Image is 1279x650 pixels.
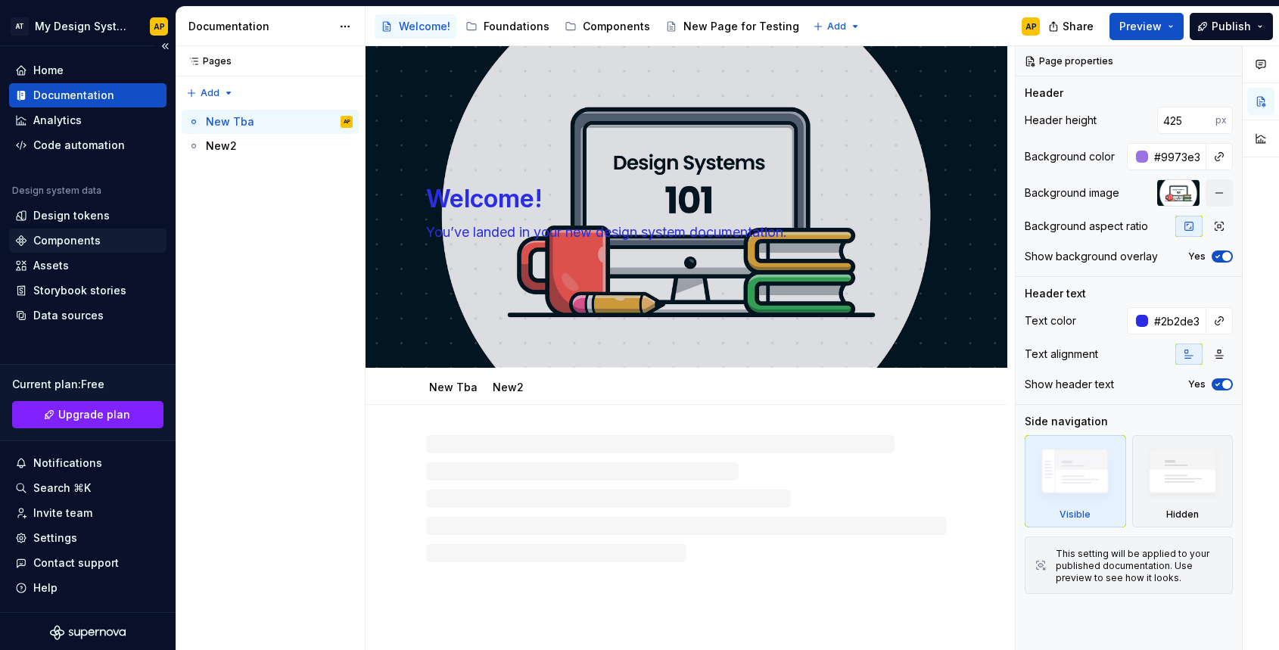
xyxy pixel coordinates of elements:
[9,278,166,303] a: Storybook stories
[1157,107,1215,134] input: Auto
[33,530,77,546] div: Settings
[659,14,805,39] a: New Page for Testing
[33,555,119,571] div: Contact support
[9,229,166,253] a: Components
[375,14,456,39] a: Welcome!
[423,220,944,244] textarea: You’ve landed in your new design system documentation.
[33,283,126,298] div: Storybook stories
[1025,286,1086,301] div: Header text
[9,476,166,500] button: Search ⌘K
[9,526,166,550] a: Settings
[33,63,64,78] div: Home
[493,381,524,393] a: New2
[1215,114,1227,126] p: px
[1025,347,1098,362] div: Text alignment
[9,83,166,107] a: Documentation
[487,371,530,403] div: New2
[1025,219,1148,234] div: Background aspect ratio
[1025,249,1158,264] div: Show background overlay
[182,55,232,67] div: Pages
[33,580,58,596] div: Help
[1025,149,1115,164] div: Background color
[9,501,166,525] a: Invite team
[12,185,101,197] div: Design system data
[206,114,254,129] div: New Tba
[559,14,656,39] a: Components
[827,20,846,33] span: Add
[9,253,166,278] a: Assets
[33,233,101,248] div: Components
[201,87,219,99] span: Add
[12,377,163,392] div: Current plan : Free
[154,20,165,33] div: AP
[33,138,125,153] div: Code automation
[1188,250,1206,263] label: Yes
[1025,20,1037,33] div: AP
[1025,313,1076,328] div: Text color
[399,19,450,34] div: Welcome!
[583,19,650,34] div: Components
[9,204,166,228] a: Design tokens
[344,114,350,129] div: AP
[1148,143,1206,170] input: Auto
[429,381,478,393] a: New Tba
[33,258,69,273] div: Assets
[33,113,82,128] div: Analytics
[1148,307,1206,334] input: Auto
[1025,113,1097,128] div: Header height
[35,19,132,34] div: My Design System
[683,19,799,34] div: New Page for Testing
[182,110,359,134] a: New TbaAP
[33,456,102,471] div: Notifications
[1025,185,1119,201] div: Background image
[9,576,166,600] button: Help
[58,407,130,422] span: Upgrade plan
[182,110,359,158] div: Page tree
[1119,19,1162,34] span: Preview
[808,16,865,37] button: Add
[9,303,166,328] a: Data sources
[9,551,166,575] button: Contact support
[1132,435,1234,527] div: Hidden
[1056,548,1223,584] div: This setting will be applied to your published documentation. Use preview to see how it looks.
[1109,13,1184,40] button: Preview
[33,208,110,223] div: Design tokens
[33,308,104,323] div: Data sources
[154,36,176,57] button: Collapse sidebar
[33,88,114,103] div: Documentation
[1063,19,1094,34] span: Share
[1190,13,1273,40] button: Publish
[12,401,163,428] button: Upgrade plan
[50,625,126,640] svg: Supernova Logo
[1025,377,1114,392] div: Show header text
[206,138,237,154] div: New2
[1212,19,1251,34] span: Publish
[33,505,92,521] div: Invite team
[9,451,166,475] button: Notifications
[484,19,549,34] div: Foundations
[182,82,238,104] button: Add
[182,134,359,158] a: New2
[459,14,555,39] a: Foundations
[423,181,944,217] textarea: Welcome!
[33,481,91,496] div: Search ⌘K
[1041,13,1103,40] button: Share
[11,17,29,36] div: AT
[423,371,484,403] div: New Tba
[1188,378,1206,390] label: Yes
[1025,435,1126,527] div: Visible
[1060,508,1091,521] div: Visible
[3,10,173,42] button: ATMy Design SystemAP
[9,58,166,82] a: Home
[1025,414,1108,429] div: Side navigation
[9,133,166,157] a: Code automation
[188,19,331,34] div: Documentation
[375,11,805,42] div: Page tree
[1166,508,1199,521] div: Hidden
[1025,86,1063,101] div: Header
[9,108,166,132] a: Analytics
